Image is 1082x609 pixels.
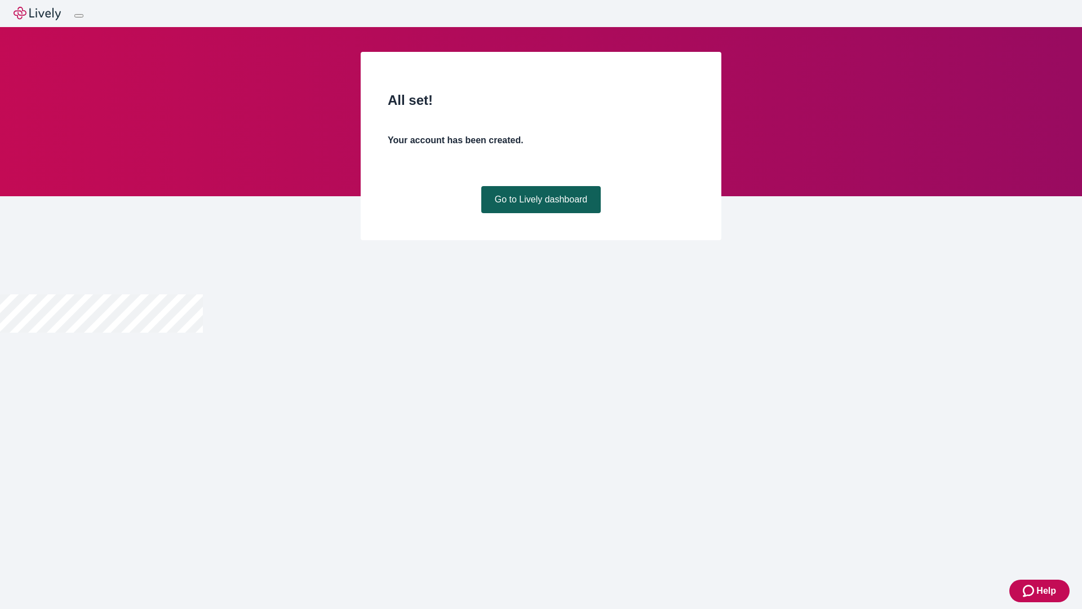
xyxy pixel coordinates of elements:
img: Lively [14,7,61,20]
h2: All set! [388,90,694,111]
button: Zendesk support iconHelp [1009,580,1070,602]
a: Go to Lively dashboard [481,186,601,213]
h4: Your account has been created. [388,134,694,147]
svg: Zendesk support icon [1023,584,1036,598]
span: Help [1036,584,1056,598]
button: Log out [74,14,83,17]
